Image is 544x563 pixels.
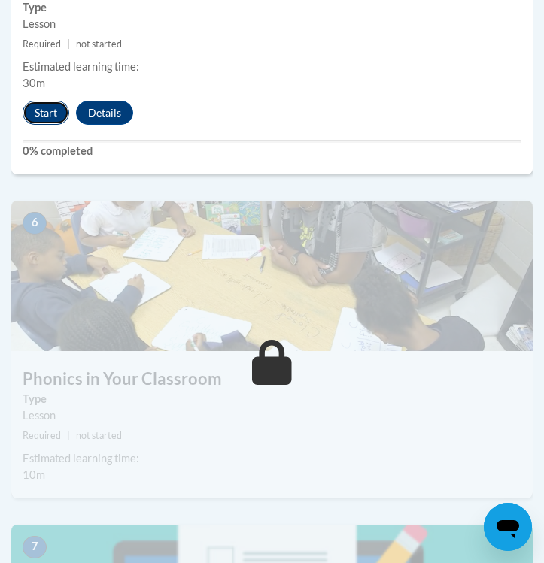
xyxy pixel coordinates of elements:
h3: Phonics in Your Classroom [11,368,533,391]
div: Lesson [23,16,521,32]
span: not started [76,430,122,441]
span: 6 [23,212,47,235]
div: Lesson [23,407,521,424]
span: 7 [23,536,47,558]
span: Required [23,38,61,50]
button: Details [76,101,133,125]
span: 10m [23,468,45,481]
span: not started [76,38,122,50]
label: Type [23,391,521,407]
span: | [67,430,70,441]
span: | [67,38,70,50]
span: Required [23,430,61,441]
span: 30m [23,77,45,89]
div: Estimated learning time: [23,450,521,467]
button: Start [23,101,69,125]
iframe: Button to launch messaging window [484,503,532,551]
div: Estimated learning time: [23,59,521,75]
img: Course Image [11,201,533,351]
label: 0% completed [23,143,521,159]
